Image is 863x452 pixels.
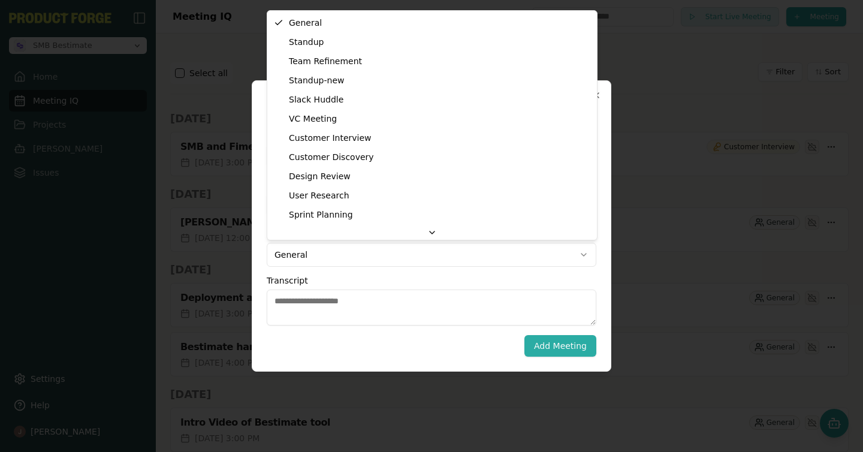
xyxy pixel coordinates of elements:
span: Team Refinement [289,55,362,67]
span: Standup [289,36,324,48]
span: VC Meeting [289,113,337,125]
span: General [289,17,322,29]
span: Slack Huddle [289,94,343,106]
span: Design Review [289,170,351,182]
span: Customer Interview [289,132,372,144]
span: User Research [289,189,349,201]
span: Sprint Planning [289,209,353,221]
span: Customer Discovery [289,151,374,163]
span: Standup-new [289,74,344,86]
